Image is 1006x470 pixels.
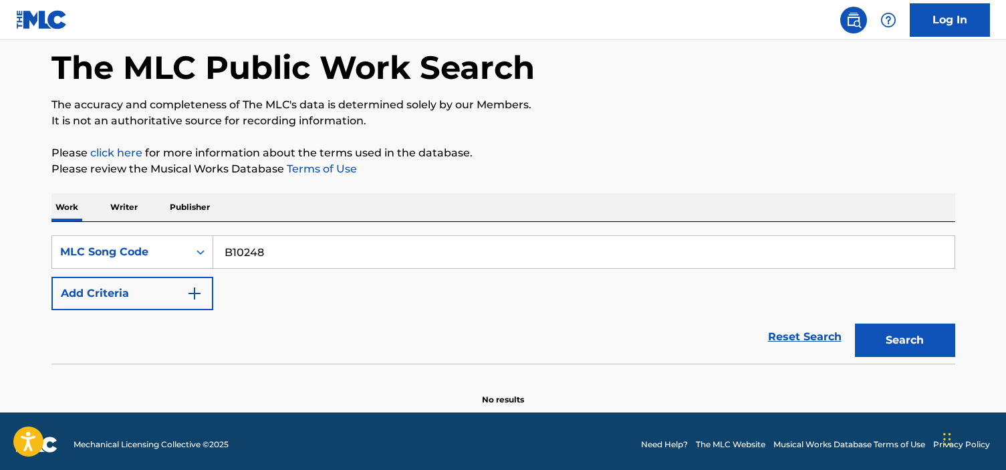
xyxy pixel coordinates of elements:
button: Search [855,324,955,357]
img: 9d2ae6d4665cec9f34b9.svg [186,285,203,302]
div: Drag [943,419,951,459]
div: MLC Song Code [60,244,180,260]
p: It is not an authoritative source for recording information. [51,113,955,129]
img: search [846,12,862,28]
a: click here [90,146,142,159]
a: The MLC Website [696,439,765,451]
a: Log In [910,3,990,37]
p: Writer [106,193,142,221]
img: MLC Logo [16,10,68,29]
img: help [880,12,896,28]
p: The accuracy and completeness of The MLC's data is determined solely by our Members. [51,97,955,113]
div: Help [875,7,902,33]
button: Add Criteria [51,277,213,310]
p: Work [51,193,82,221]
p: Please review the Musical Works Database [51,161,955,177]
a: Public Search [840,7,867,33]
form: Search Form [51,235,955,364]
a: Need Help? [641,439,688,451]
p: Please for more information about the terms used in the database. [51,145,955,161]
p: Publisher [166,193,214,221]
a: Musical Works Database Terms of Use [773,439,925,451]
p: No results [482,378,524,406]
iframe: Chat Widget [939,406,1006,470]
span: Mechanical Licensing Collective © 2025 [74,439,229,451]
h1: The MLC Public Work Search [51,47,535,88]
a: Terms of Use [284,162,357,175]
a: Privacy Policy [933,439,990,451]
a: Reset Search [761,322,848,352]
